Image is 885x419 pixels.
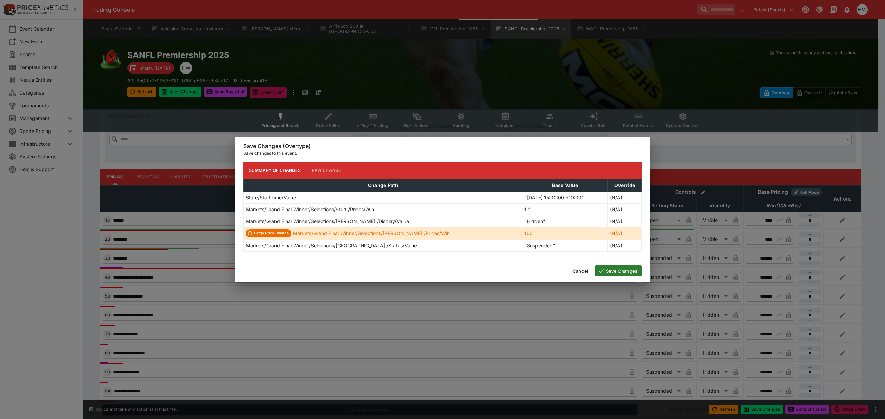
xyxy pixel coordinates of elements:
[246,206,374,213] p: Markets/Grand Final Winner/Selections/Sturt /Prices/Win
[568,265,592,276] button: Cancel
[293,230,450,237] p: Markets/Grand Final Winner/Selections/[PERSON_NAME] /Prices/Win
[522,203,608,215] td: 1.2
[243,143,642,150] h6: Save Changes (Overtype)
[522,215,608,227] td: "Hidden"
[595,265,642,276] button: Save Changes
[244,179,522,192] th: Change Path
[522,179,608,192] th: Base Value
[608,203,642,215] td: (N/A)
[246,194,296,201] p: State/StartTime/Value
[608,192,642,203] td: (N/A)
[608,227,642,240] td: (N/A)
[522,240,608,251] td: "Suspended"
[246,242,417,249] p: Markets/Grand Final Winner/Selections/[GEOGRAPHIC_DATA] /Status/Value
[243,162,306,179] button: Summary of Changes
[608,179,642,192] th: Override
[251,231,291,236] span: Large Price Change
[306,162,347,179] button: Raw Change
[246,217,409,225] p: Markets/Grand Final Winner/Selections/[PERSON_NAME] /Display/Value
[243,150,642,157] p: Save changes to this event.
[608,215,642,227] td: (N/A)
[522,227,608,240] td: 1001
[522,192,608,203] td: "[DATE] 15:00:00 +10:00"
[608,240,642,251] td: (N/A)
